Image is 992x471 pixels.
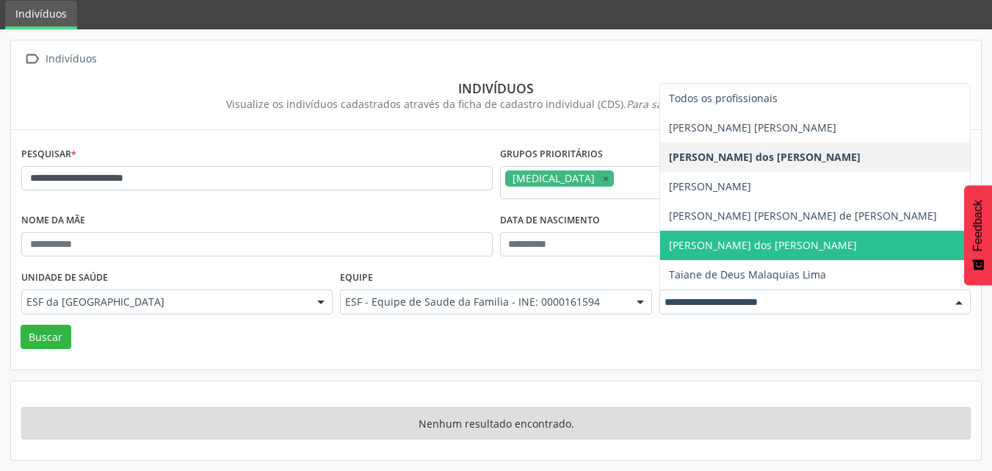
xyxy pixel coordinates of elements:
[513,171,595,185] span: [MEDICAL_DATA]
[626,97,766,111] i: Para saber mais,
[21,209,85,232] label: Nome da mãe
[21,407,971,439] div: Nenhum resultado encontrado.
[340,267,373,290] label: Equipe
[669,267,826,281] span: Taiane de Deus Malaquias Lima
[345,295,621,309] span: ESF - Equipe de Saude da Familia - INE: 0000161594
[669,209,937,223] span: [PERSON_NAME] [PERSON_NAME] de [PERSON_NAME]
[500,209,600,232] label: Data de nascimento
[500,143,603,166] label: Grupos prioritários
[669,179,751,193] span: [PERSON_NAME]
[669,121,836,134] span: [PERSON_NAME] [PERSON_NAME]
[43,48,99,70] div: Indivíduos
[964,185,992,285] button: Feedback - Mostrar pesquisa
[21,48,43,70] i: 
[32,80,960,96] div: Indivíduos
[669,91,778,105] span: Todos os profissionais
[21,325,71,350] button: Buscar
[669,150,861,164] span: [PERSON_NAME] dos [PERSON_NAME]
[21,267,108,290] label: Unidade de saúde
[21,48,99,70] a:  Indivíduos
[5,1,77,29] a: Indivíduos
[971,200,985,251] span: Feedback
[32,96,960,112] div: Visualize os indivíduos cadastrados através da ficha de cadastro individual (CDS).
[21,143,76,166] label: Pesquisar
[26,295,303,309] span: ESF da [GEOGRAPHIC_DATA]
[669,238,857,252] span: [PERSON_NAME] dos [PERSON_NAME]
